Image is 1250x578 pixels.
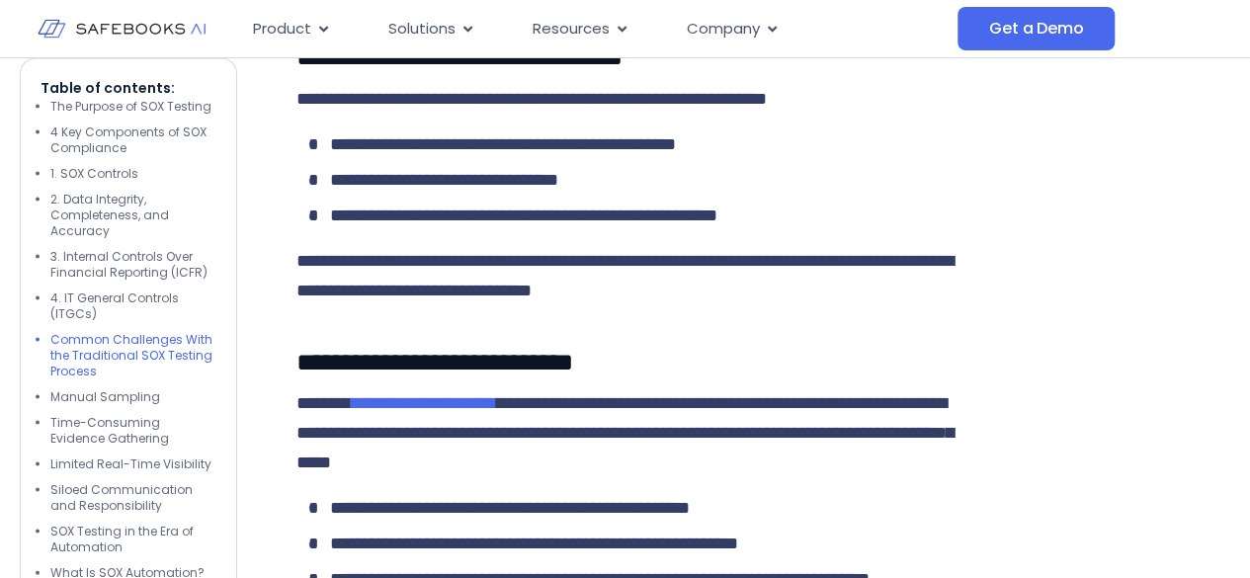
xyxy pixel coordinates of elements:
[50,524,216,555] li: SOX Testing in the Era of Automation
[253,18,311,41] span: Product
[50,192,216,239] li: 2. Data Integrity, Completeness, and Accuracy
[958,7,1115,50] a: Get a Demo
[50,166,216,182] li: 1. SOX Controls
[50,456,216,472] li: Limited Real-Time Visibility
[50,332,216,379] li: Common Challenges With the Traditional SOX Testing Process
[50,389,216,405] li: Manual Sampling
[50,249,216,281] li: 3. Internal Controls Over Financial Reporting (ICFR)
[50,124,216,156] li: 4 Key Components of SOX Compliance
[687,18,760,41] span: Company
[237,10,958,48] div: Menu Toggle
[50,290,216,322] li: 4. IT General Controls (ITGCs)
[50,482,216,514] li: Siloed Communication and Responsibility
[50,99,216,115] li: The Purpose of SOX Testing
[41,79,216,99] p: Table of contents:
[50,415,216,447] li: Time-Consuming Evidence Gathering
[237,10,958,48] nav: Menu
[388,18,456,41] span: Solutions
[533,18,610,41] span: Resources
[989,19,1083,39] span: Get a Demo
